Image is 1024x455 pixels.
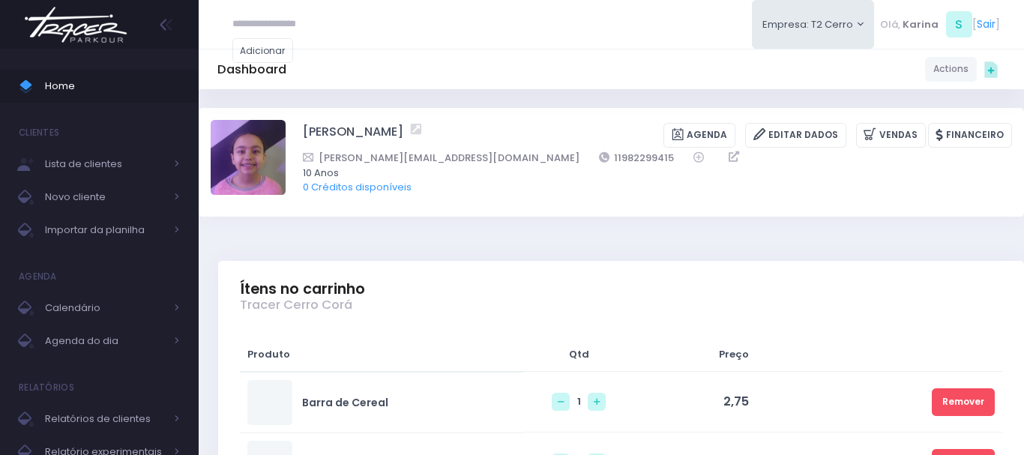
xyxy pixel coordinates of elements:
[19,373,74,403] h4: Relatórios
[634,372,756,433] td: 2,75
[932,388,995,416] a: Remover
[946,11,972,37] span: S
[874,7,1005,41] div: [ ]
[217,62,286,77] h5: Dashboard
[599,150,675,166] a: 11982299415
[303,180,412,194] a: 0 Créditos disponíveis
[745,123,846,148] a: Editar Dados
[880,17,900,32] span: Olá,
[856,123,926,148] a: Vendas
[211,120,286,199] label: Alterar foto de perfil
[45,76,180,96] span: Home
[19,262,57,292] h4: Agenda
[45,220,165,240] span: Importar da planilha
[903,17,939,32] span: Karina
[211,120,286,195] img: Beatriz Cogo
[977,55,1005,83] div: Quick actions
[240,337,523,372] th: Produto
[240,280,365,298] span: Ítens no carrinho
[19,118,59,148] h4: Clientes
[925,57,977,82] a: Actions
[663,123,735,148] a: Agenda
[45,187,165,207] span: Novo cliente
[240,298,352,313] span: Tracer Cerro Corá
[577,394,581,409] span: 1
[303,150,579,166] a: [PERSON_NAME][EMAIL_ADDRESS][DOMAIN_NAME]
[977,16,996,32] a: Sair
[634,337,756,372] th: Preço
[302,395,388,411] a: Barra de Cereal
[523,337,634,372] th: Qtd
[303,166,993,181] span: 10 Anos
[45,298,165,318] span: Calendário
[45,154,165,174] span: Lista de clientes
[45,409,165,429] span: Relatórios de clientes
[928,123,1012,148] a: Financeiro
[45,331,165,351] span: Agenda do dia
[232,38,294,63] a: Adicionar
[303,123,403,148] a: [PERSON_NAME]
